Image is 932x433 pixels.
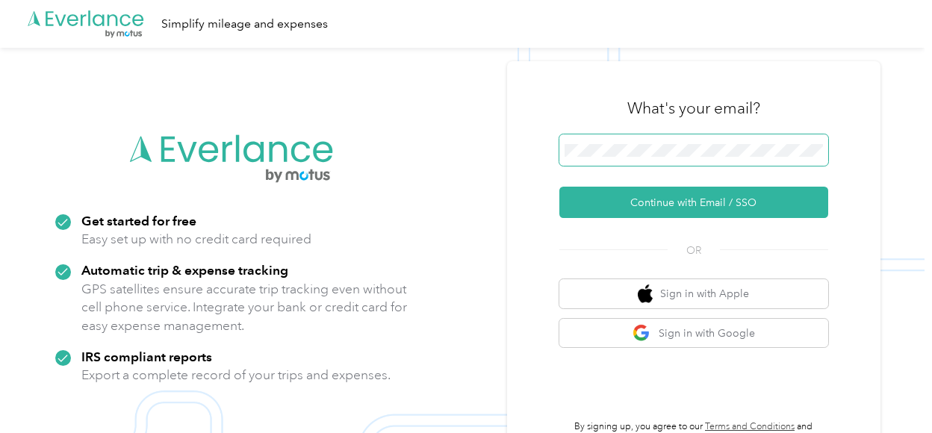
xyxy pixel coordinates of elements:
[161,15,328,34] div: Simplify mileage and expenses
[81,366,391,384] p: Export a complete record of your trips and expenses.
[627,98,760,119] h3: What's your email?
[638,284,653,303] img: apple logo
[705,421,795,432] a: Terms and Conditions
[81,230,311,249] p: Easy set up with no credit card required
[633,324,651,343] img: google logo
[559,279,828,308] button: apple logoSign in with Apple
[81,262,288,278] strong: Automatic trip & expense tracking
[559,319,828,348] button: google logoSign in with Google
[559,187,828,218] button: Continue with Email / SSO
[81,349,212,364] strong: IRS compliant reports
[668,243,720,258] span: OR
[81,280,408,335] p: GPS satellites ensure accurate trip tracking even without cell phone service. Integrate your bank...
[81,213,196,228] strong: Get started for free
